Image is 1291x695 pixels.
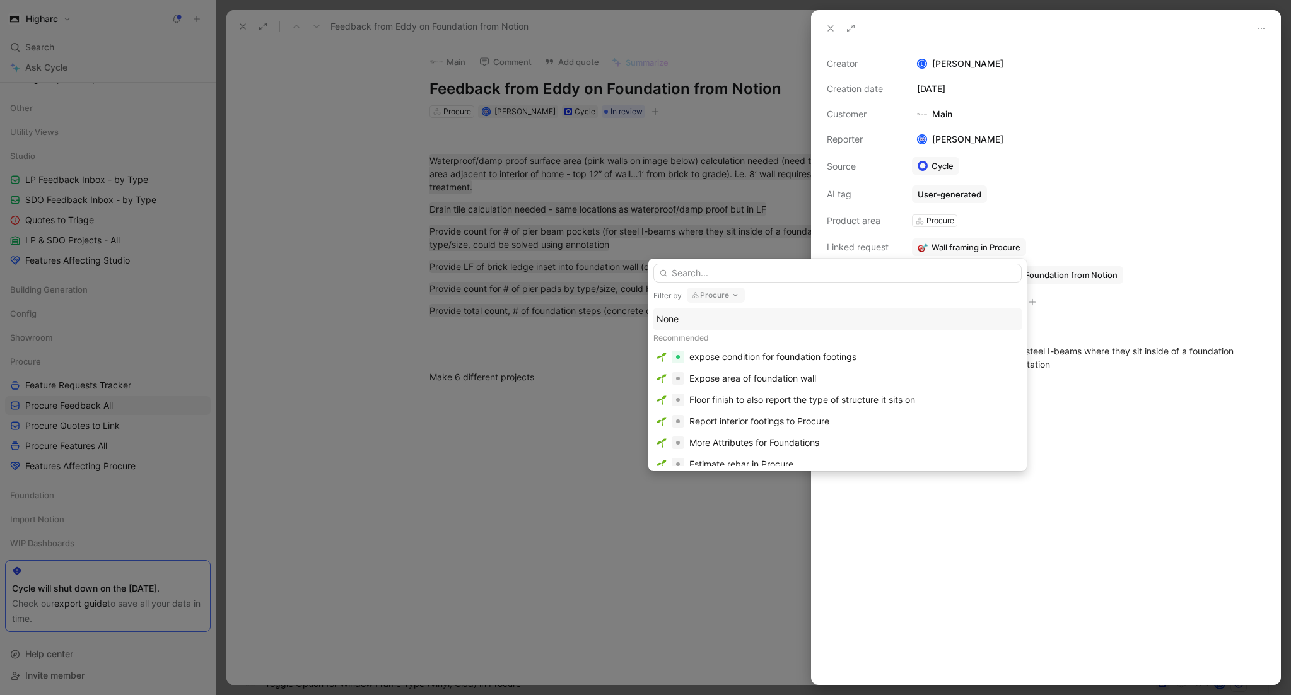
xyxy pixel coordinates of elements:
div: Expose area of foundation wall [689,371,816,386]
input: Search... [653,264,1022,283]
div: More Attributes for Foundations [689,435,819,450]
div: Floor finish to also report the type of structure it sits on [689,392,915,407]
div: Recommended [653,330,1022,346]
div: expose condition for foundation footings [689,349,856,365]
img: 🌱 [657,395,667,405]
img: 🌱 [657,416,667,426]
img: 🌱 [657,373,667,383]
img: 🌱 [657,352,667,362]
div: Filter by [653,291,682,301]
img: 🌱 [657,438,667,448]
div: None [657,312,1019,327]
div: Report interior footings to Procure [689,414,829,429]
div: Estimate rebar in Procure [689,457,793,472]
img: 🌱 [657,459,667,469]
button: Procure [687,288,745,303]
